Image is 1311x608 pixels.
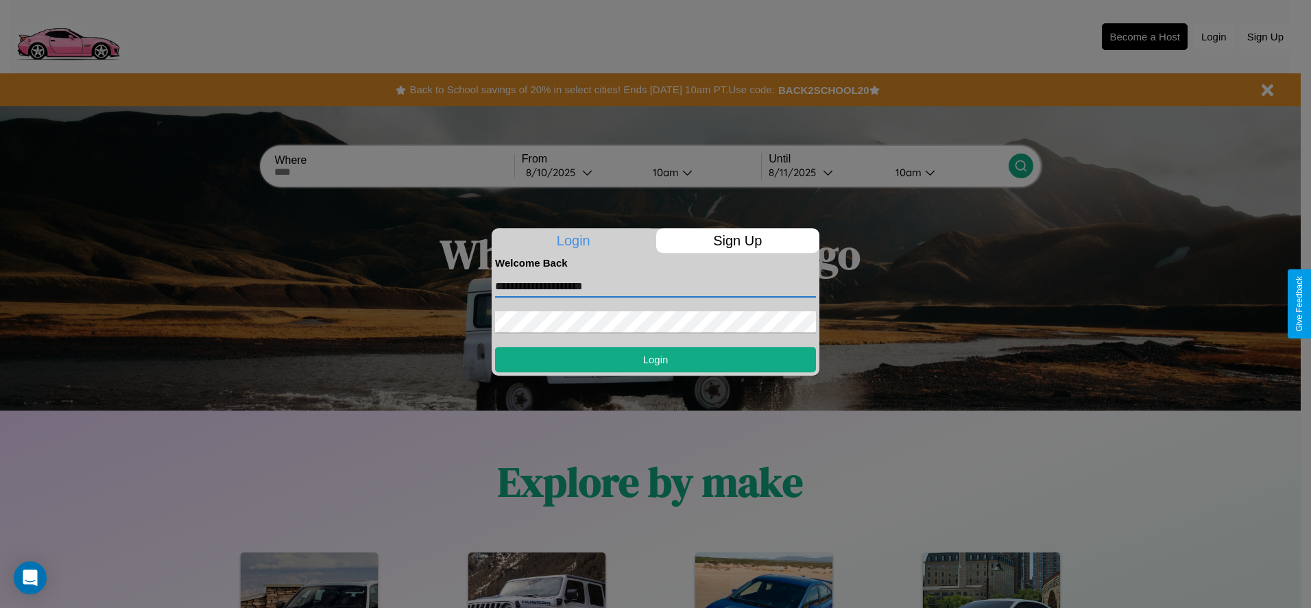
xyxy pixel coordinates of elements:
[495,257,816,269] h4: Welcome Back
[1295,276,1304,332] div: Give Feedback
[495,347,816,372] button: Login
[656,228,820,253] p: Sign Up
[14,561,47,594] div: Open Intercom Messenger
[492,228,655,253] p: Login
